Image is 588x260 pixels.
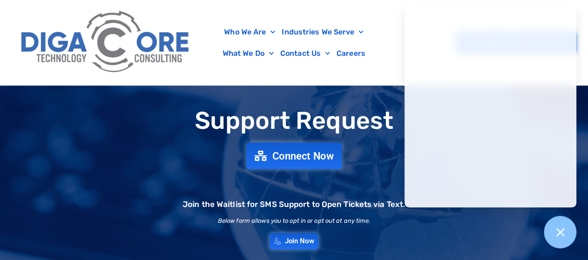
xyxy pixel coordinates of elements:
a: Join Now [270,233,319,249]
h2: Join the Waitlist for SMS Support to Open Tickets via Text. [183,200,405,208]
a: Who We Are [221,21,278,43]
a: Contact Us [277,43,333,64]
span: Join Now [285,238,314,245]
span: Connect Now [272,151,334,161]
a: Industries We Serve [278,21,367,43]
h1: Support Request [5,107,583,134]
a: Connect Now [246,142,342,169]
h2: Below form allows you to opt in or opt out at any time. [218,218,370,224]
img: Digacore Logo [16,5,195,80]
a: What We Do [219,43,277,64]
a: Careers [333,43,369,64]
iframe: Chatgenie Messenger [404,3,576,207]
nav: Menu [200,21,388,64]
